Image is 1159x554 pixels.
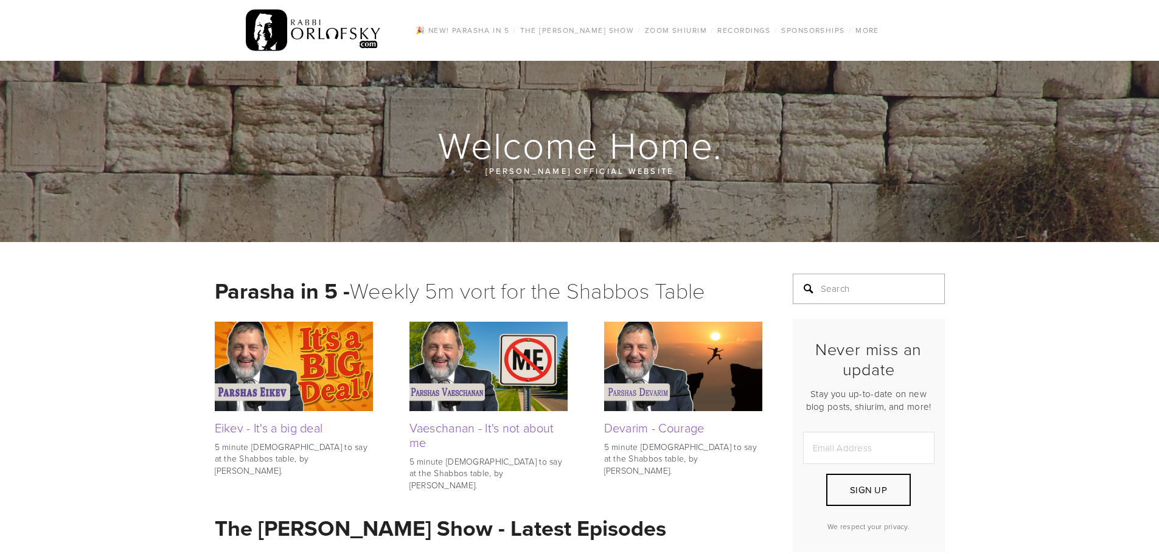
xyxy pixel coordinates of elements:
[215,274,762,307] h1: Weekly 5m vort for the Shabbos Table
[826,474,910,506] button: Sign Up
[409,419,554,451] a: Vaeschanan - It's not about me
[778,23,848,38] a: Sponsorships
[513,25,516,35] span: /
[849,25,852,35] span: /
[288,164,872,178] p: [PERSON_NAME] official website
[711,25,714,35] span: /
[409,322,568,410] img: Vaeschanan - It's not about me
[641,23,711,38] a: Zoom Shiurim
[803,339,935,379] h2: Never miss an update
[517,23,638,38] a: The [PERSON_NAME] Show
[803,387,935,413] p: Stay you up-to-date on new blog posts, shiurim, and more!
[638,25,641,35] span: /
[774,25,778,35] span: /
[215,275,350,306] strong: Parasha in 5 -
[215,512,666,544] strong: The [PERSON_NAME] Show - Latest Episodes
[215,441,373,477] p: 5 minute [DEMOGRAPHIC_DATA] to say at the Shabbos table, by [PERSON_NAME].
[604,322,762,410] img: Devarim - Courage
[246,7,381,54] img: RabbiOrlofsky.com
[412,23,513,38] a: 🎉 NEW! Parasha in 5
[803,521,935,531] p: We respect your privacy.
[215,419,323,436] a: Eikev - It's a big deal
[714,23,774,38] a: Recordings
[803,432,935,464] input: Email Address
[409,455,568,491] p: 5 minute [DEMOGRAPHIC_DATA] to say at the Shabbos table, by [PERSON_NAME].
[793,274,945,304] input: Search
[850,483,887,496] span: Sign Up
[215,322,373,410] img: Eikev - It's a big deal
[852,23,883,38] a: More
[215,125,946,164] h1: Welcome Home.
[604,419,705,436] a: Devarim - Courage
[604,441,762,477] p: 5 minute [DEMOGRAPHIC_DATA] to say at the Shabbos table, by [PERSON_NAME].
